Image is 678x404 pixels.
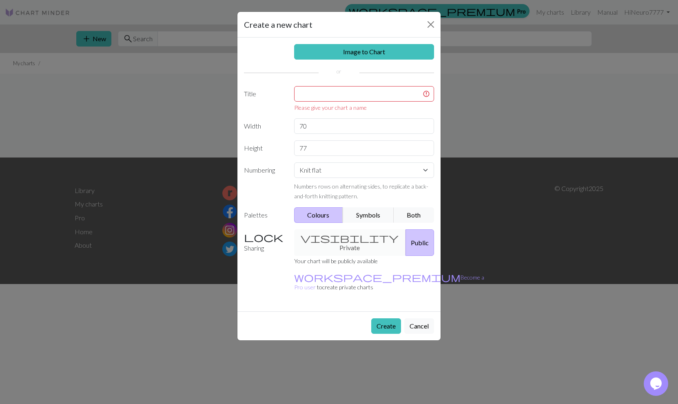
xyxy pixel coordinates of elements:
button: Symbols [343,207,394,223]
button: Public [405,229,434,256]
a: Image to Chart [294,44,434,60]
button: Both [394,207,434,223]
label: Numbering [239,162,289,201]
div: Please give your chart a name [294,103,434,112]
button: Close [424,18,437,31]
h5: Create a new chart [244,18,312,31]
iframe: chat widget [644,371,670,396]
button: Create [371,318,401,334]
a: Become a Pro user [294,274,484,291]
button: Colours [294,207,343,223]
label: Height [239,140,289,156]
label: Width [239,118,289,134]
label: Sharing [239,229,289,256]
small: Numbers rows on alternating sides, to replicate a back-and-forth knitting pattern. [294,183,428,200]
small: Your chart will be publicly available [294,257,378,264]
small: to create private charts [294,274,484,291]
label: Title [239,86,289,112]
button: Cancel [404,318,434,334]
span: workspace_premium [294,271,461,283]
label: Palettes [239,207,289,223]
